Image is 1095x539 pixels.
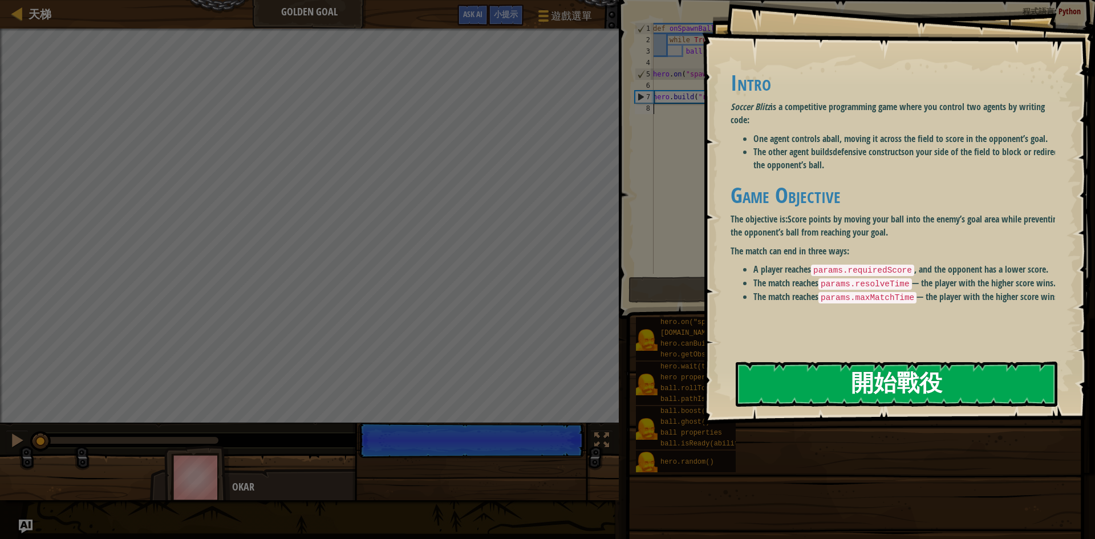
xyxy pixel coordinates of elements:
span: 天梯 [29,6,51,22]
li: The match reaches — the player with the higher score wins. [753,277,1065,290]
span: hero.random() [660,458,714,466]
p: is a competitive programming game where you control two agents by writing code: [731,100,1065,127]
img: portrait.png [636,452,658,473]
div: 6 [635,80,654,91]
div: 2 [635,34,654,46]
span: ball.rollTo(x, y) [660,384,730,392]
div: 7 [635,91,654,103]
span: [DOMAIN_NAME](type, x, y) [660,329,763,337]
button: 切換全螢幕 [590,430,613,453]
span: 小提示 [494,9,518,19]
h1: Game Objective [731,183,1065,207]
span: hero properties [660,374,722,382]
div: 3 [635,46,654,57]
code: params.maxMatchTime [818,292,916,303]
img: portrait.png [636,329,658,351]
code: params.resolveTime [818,278,911,290]
em: Soccer Blitz [731,100,770,113]
button: Ask AI [457,5,488,26]
li: The match reaches — the player with the higher score wins. [753,290,1065,304]
button: Ctrl + P: Pause [6,430,29,453]
p: The match can end in three ways: [731,245,1065,258]
code: params.requiredScore [811,265,914,276]
a: 天梯 [23,6,51,22]
strong: ball [826,132,839,145]
span: Ask AI [463,9,482,19]
button: 開始戰役 [736,362,1057,407]
span: hero.wait(t) [660,363,709,371]
div: Okar [232,480,457,495]
span: ball.pathIsClear(x, y) [660,395,751,403]
img: portrait.png [636,374,658,395]
strong: Score points by moving your ball into the enemy’s goal area while preventing the opponent’s ball ... [731,213,1061,238]
div: 5 [635,68,654,80]
h1: Intro [731,71,1065,95]
button: 遊戲選單 [529,5,599,31]
strong: defensive constructs [833,145,905,158]
span: ball.isReady(ability) [660,440,747,448]
span: hero.canBuild(x, y) [660,340,739,348]
li: A player reaches , and the opponent has a lower score. [753,263,1065,277]
div: 4 [635,57,654,68]
span: hero.getObstacleAt(x, y) [660,351,759,359]
div: 8 [635,103,654,114]
p: The objective is: [731,213,1065,239]
img: thang_avatar_frame.png [164,445,230,509]
button: 運行 ⇧↵ [628,277,847,303]
img: portrait.png [636,418,658,440]
span: ball.boost() [660,407,709,415]
span: ball properties [660,429,722,437]
button: Ask AI [19,520,33,533]
span: ball.ghost() [660,418,709,426]
div: 1 [635,23,654,34]
li: One agent controls a , moving it across the field to score in the opponent’s goal. [753,132,1065,145]
li: The other agent builds on your side of the field to block or redirect the opponent’s ball. [753,145,1065,172]
span: 遊戲選單 [551,9,592,23]
span: hero.on("spawn-ball", f) [660,318,759,326]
